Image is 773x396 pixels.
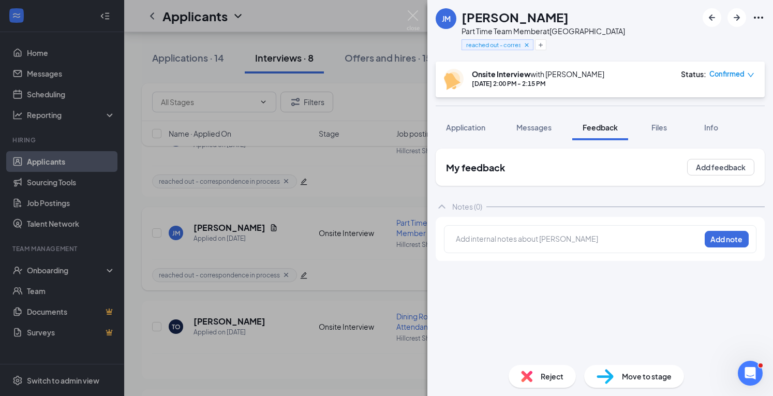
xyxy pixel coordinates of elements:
[462,8,569,26] h1: [PERSON_NAME]
[706,11,718,24] svg: ArrowLeftNew
[538,42,544,48] svg: Plus
[705,231,749,247] button: Add note
[747,71,754,79] span: down
[541,371,563,382] span: Reject
[516,123,552,132] span: Messages
[466,40,521,49] span: reached out - correspondence in process
[442,13,451,24] div: JM
[436,200,448,213] svg: ChevronUp
[704,123,718,132] span: Info
[446,123,485,132] span: Application
[709,69,745,79] span: Confirmed
[583,123,618,132] span: Feedback
[681,69,706,79] div: Status :
[727,8,746,27] button: ArrowRight
[472,79,604,88] div: [DATE] 2:00 PM - 2:15 PM
[752,11,765,24] svg: Ellipses
[622,371,672,382] span: Move to stage
[472,69,530,79] b: Onsite Interview
[446,161,505,174] h2: My feedback
[472,69,604,79] div: with [PERSON_NAME]
[687,159,754,175] button: Add feedback
[738,361,763,386] iframe: Intercom live chat
[703,8,721,27] button: ArrowLeftNew
[535,39,546,50] button: Plus
[462,26,625,36] div: Part Time Team Member at [GEOGRAPHIC_DATA]
[731,11,743,24] svg: ArrowRight
[452,201,482,212] div: Notes (0)
[523,41,530,49] svg: Cross
[651,123,667,132] span: Files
